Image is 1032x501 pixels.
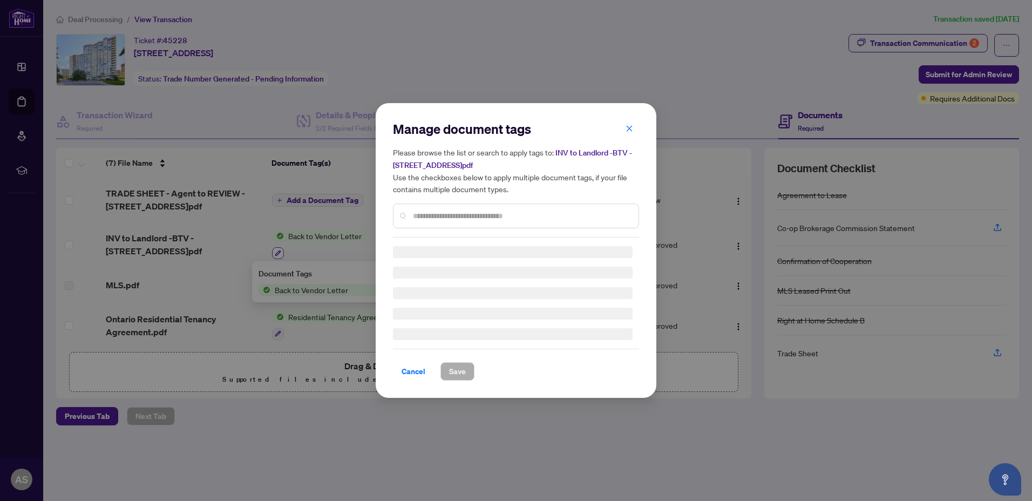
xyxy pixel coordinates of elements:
[626,125,633,132] span: close
[393,120,639,138] h2: Manage document tags
[393,146,639,195] h5: Please browse the list or search to apply tags to: Use the checkboxes below to apply multiple doc...
[393,362,434,381] button: Cancel
[402,363,425,380] span: Cancel
[440,362,474,381] button: Save
[989,463,1021,496] button: Open asap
